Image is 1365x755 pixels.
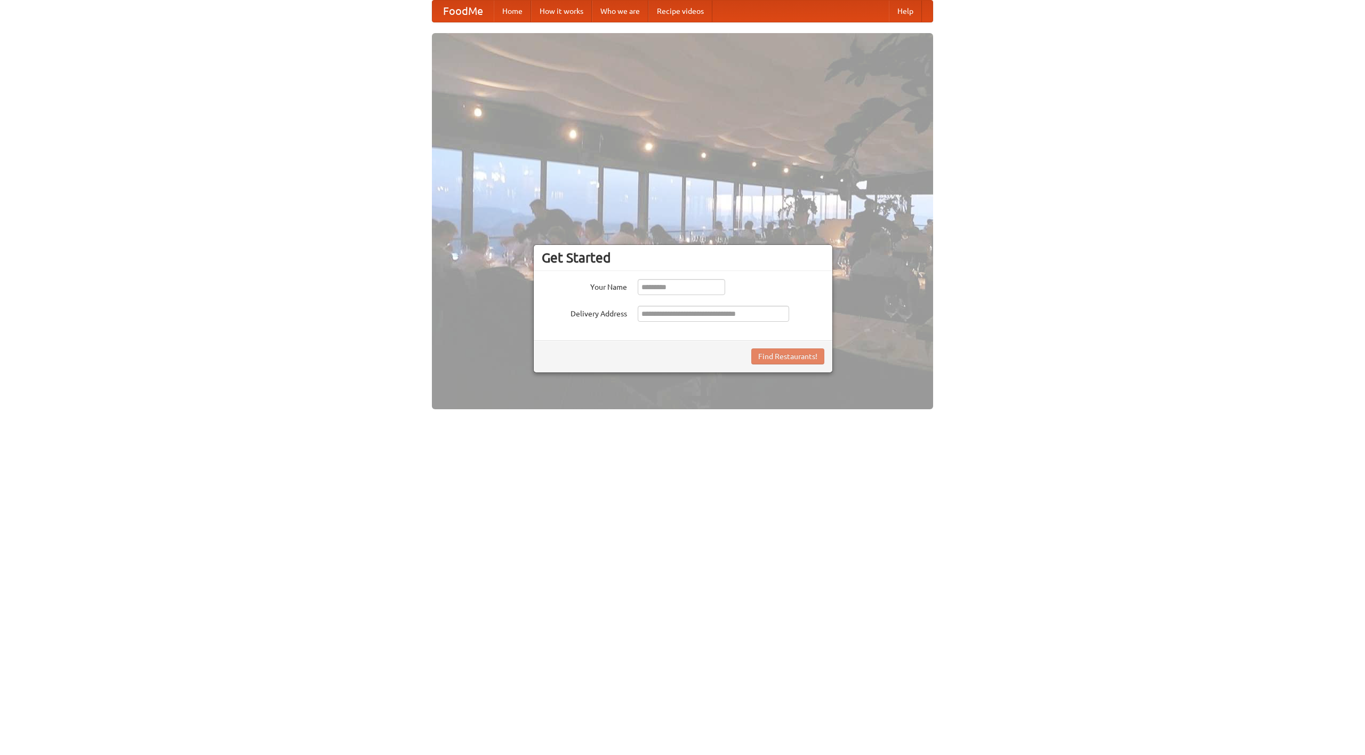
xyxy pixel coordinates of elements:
a: FoodMe [432,1,494,22]
a: How it works [531,1,592,22]
a: Recipe videos [648,1,712,22]
label: Delivery Address [542,306,627,319]
button: Find Restaurants! [751,348,824,364]
a: Help [889,1,922,22]
a: Home [494,1,531,22]
h3: Get Started [542,250,824,266]
a: Who we are [592,1,648,22]
label: Your Name [542,279,627,292]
